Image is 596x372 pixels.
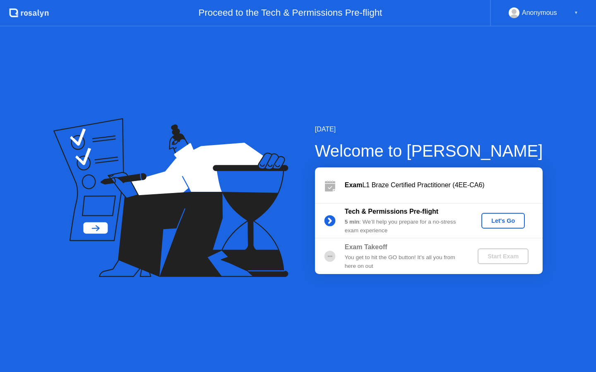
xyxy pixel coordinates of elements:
div: Let's Go [485,217,521,224]
div: [DATE] [315,124,543,134]
b: Exam Takeoff [345,243,387,250]
button: Start Exam [478,248,529,264]
button: Let's Go [481,213,525,229]
div: Welcome to [PERSON_NAME] [315,138,543,163]
b: Exam [345,181,363,188]
div: L1 Braze Certified Practitioner (4EE-CA6) [345,180,543,190]
div: Anonymous [522,7,557,18]
b: 5 min [345,219,360,225]
div: ▼ [574,7,578,18]
div: Start Exam [481,253,525,260]
div: You get to hit the GO button! It’s all you from here on out [345,253,464,270]
div: : We’ll help you prepare for a no-stress exam experience [345,218,464,235]
b: Tech & Permissions Pre-flight [345,208,438,215]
